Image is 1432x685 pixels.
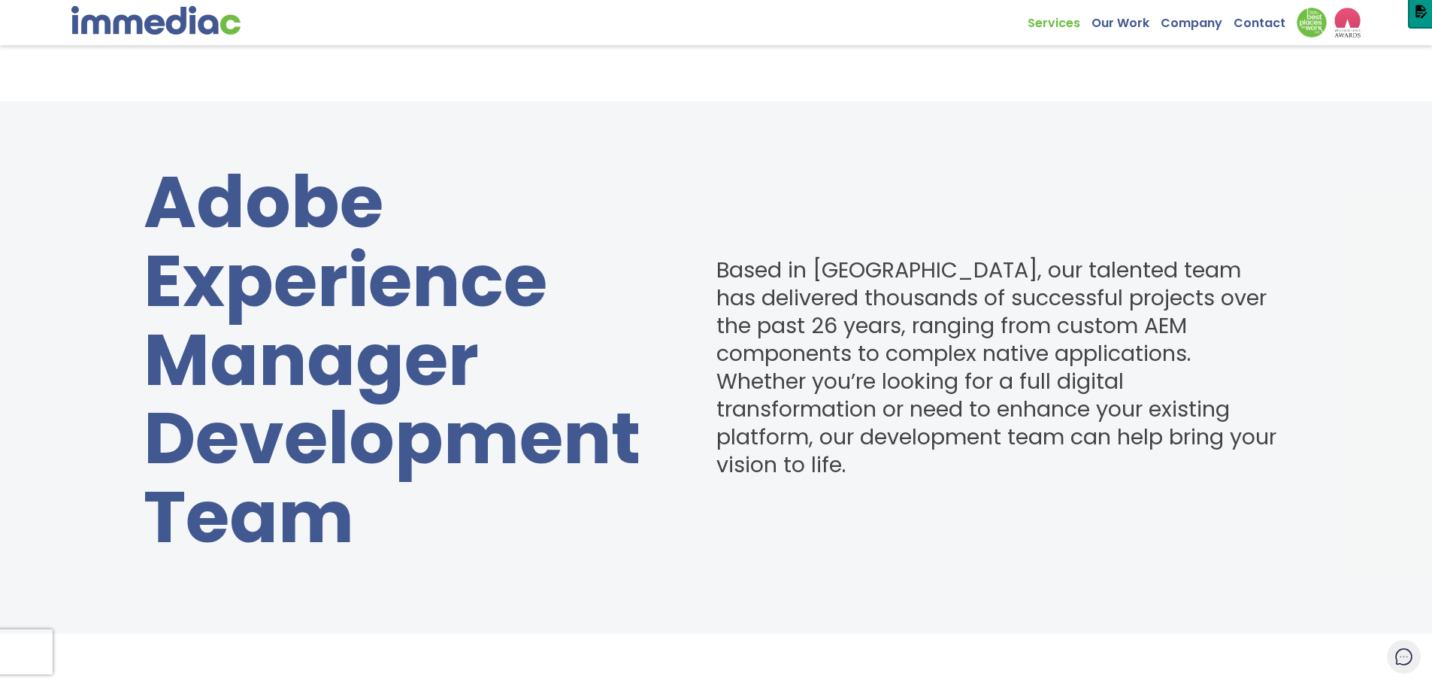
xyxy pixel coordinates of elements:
h3: Based in [GEOGRAPHIC_DATA], our talented team has delivered thousands of successful projects over... [716,256,1278,480]
a: Services [1028,8,1091,31]
img: immediac [71,6,241,35]
h1: Adobe Experience Manager Development Team [144,163,671,557]
a: Company [1161,8,1234,31]
a: Contact [1234,8,1297,31]
img: Down [1297,8,1327,38]
img: logo2_wea_nobg.webp [1334,8,1361,38]
a: Our Work [1091,8,1161,31]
